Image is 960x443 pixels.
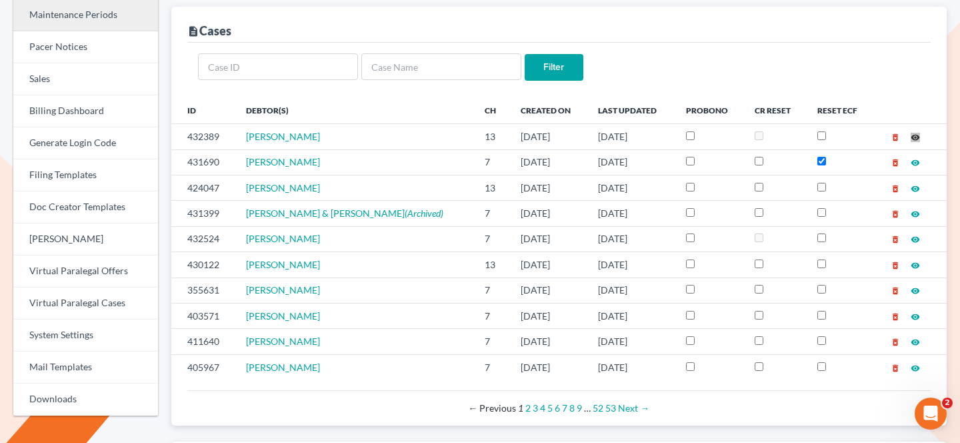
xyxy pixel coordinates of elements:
td: [DATE] [510,124,588,149]
a: [PERSON_NAME] [246,259,320,270]
a: delete_forever [891,310,900,322]
a: delete_forever [891,156,900,167]
a: Doc Creator Templates [13,191,158,224]
a: Page 2 [525,402,531,414]
input: Case ID [198,53,358,80]
td: [DATE] [510,354,588,380]
a: delete_forever [891,362,900,373]
td: [DATE] [510,278,588,303]
a: [PERSON_NAME] [246,284,320,296]
a: delete_forever [891,284,900,296]
a: delete_forever [891,131,900,142]
a: Page 53 [605,402,616,414]
iframe: Intercom live chat [915,398,947,430]
td: [DATE] [587,252,675,278]
a: Filing Templates [13,159,158,191]
td: 403571 [171,303,235,328]
a: Generate Login Code [13,127,158,159]
i: delete_forever [891,364,900,373]
th: Debtor(s) [235,97,474,123]
a: Page 4 [540,402,545,414]
a: [PERSON_NAME] & [PERSON_NAME](Archived) [246,207,443,219]
i: description [187,25,199,37]
span: 2 [942,398,953,408]
a: Virtual Paralegal Cases [13,288,158,320]
td: [DATE] [587,329,675,354]
a: visibility [911,131,920,142]
td: 355631 [171,278,235,303]
a: visibility [911,362,920,373]
a: Virtual Paralegal Offers [13,256,158,288]
i: delete_forever [891,235,900,244]
a: Page 6 [555,402,560,414]
th: ProBono [675,97,745,123]
a: Page 52 [593,402,603,414]
i: visibility [911,133,920,142]
i: visibility [911,158,920,167]
th: Created On [510,97,588,123]
th: Reset ECF [807,97,873,123]
a: [PERSON_NAME] [246,156,320,167]
i: visibility [911,235,920,244]
a: visibility [911,259,920,270]
td: 430122 [171,252,235,278]
a: Page 8 [569,402,575,414]
th: ID [171,97,235,123]
a: Sales [13,63,158,95]
a: [PERSON_NAME] [246,131,320,142]
td: [DATE] [587,175,675,200]
td: 7 [474,278,510,303]
td: [DATE] [587,303,675,328]
a: [PERSON_NAME] [246,182,320,193]
i: delete_forever [891,158,900,167]
td: 431399 [171,201,235,226]
a: Page 5 [547,402,553,414]
td: 7 [474,149,510,175]
a: visibility [911,233,920,244]
td: 424047 [171,175,235,200]
a: [PERSON_NAME] [246,336,320,347]
a: [PERSON_NAME] [246,233,320,244]
i: visibility [911,184,920,193]
td: [DATE] [510,252,588,278]
td: 431690 [171,149,235,175]
span: [PERSON_NAME] & [PERSON_NAME] [246,207,405,219]
i: delete_forever [891,209,900,219]
th: Last Updated [587,97,675,123]
a: Page 7 [562,402,567,414]
td: [DATE] [510,149,588,175]
i: visibility [911,209,920,219]
td: 7 [474,226,510,252]
td: [DATE] [510,201,588,226]
td: 7 [474,354,510,380]
td: 13 [474,124,510,149]
a: Page 9 [577,402,582,414]
a: delete_forever [891,182,900,193]
a: Page 3 [533,402,538,414]
a: System Settings [13,320,158,352]
i: delete_forever [891,338,900,347]
a: [PERSON_NAME] [246,362,320,373]
th: Ch [474,97,510,123]
td: 432389 [171,124,235,149]
td: [DATE] [510,175,588,200]
td: 411640 [171,329,235,354]
td: [DATE] [587,149,675,175]
a: Next page [618,402,649,414]
i: delete_forever [891,184,900,193]
em: (Archived) [405,207,443,219]
th: CR Reset [744,97,807,123]
i: delete_forever [891,286,900,296]
td: [DATE] [587,278,675,303]
span: [PERSON_NAME] [246,310,320,322]
td: [DATE] [510,303,588,328]
span: Previous page [468,402,516,414]
a: visibility [911,156,920,167]
i: visibility [911,261,920,270]
a: visibility [911,336,920,347]
a: Downloads [13,384,158,416]
td: 13 [474,252,510,278]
